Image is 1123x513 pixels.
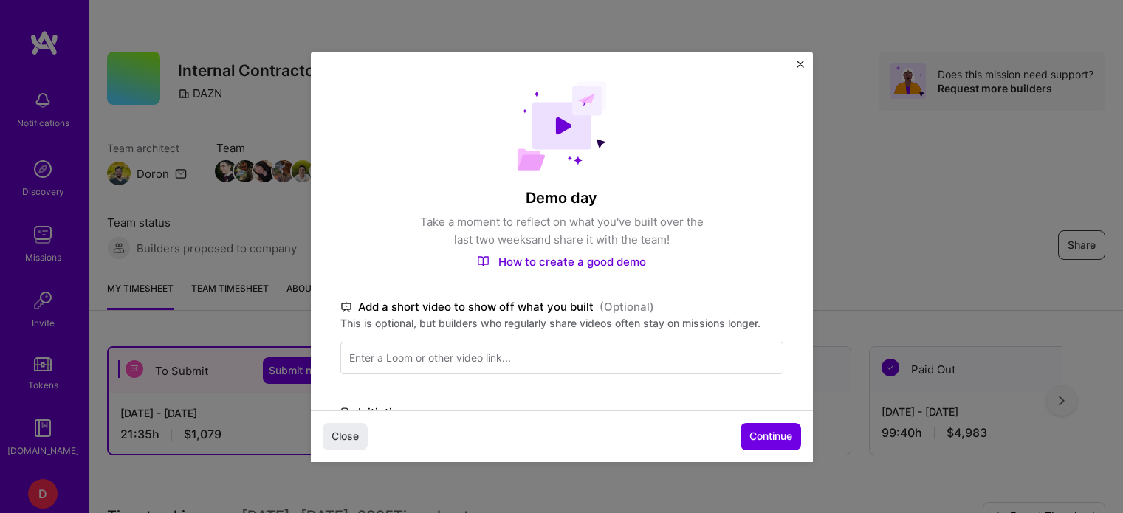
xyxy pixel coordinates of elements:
label: Initiatives [340,404,783,421]
button: Close [797,61,804,76]
a: How to create a good demo [477,255,646,269]
i: icon TagBlack [340,404,352,421]
img: Demo day [517,81,607,171]
label: This is optional, but builders who regularly share videos often stay on missions longer. [340,316,783,330]
p: Take a moment to reflect on what you've built over the last two weeks and share it with the team! [414,213,710,249]
h4: Demo day [340,188,783,207]
button: Continue [741,423,801,450]
i: icon TvBlack [340,298,352,315]
span: (Optional) [600,298,654,316]
button: Close [323,423,368,450]
img: How to create a good demo [477,255,490,267]
input: Enter a Loom or other video link... [340,342,783,374]
span: Close [332,429,359,444]
span: Continue [749,429,792,444]
label: Add a short video to show off what you built [340,298,783,316]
